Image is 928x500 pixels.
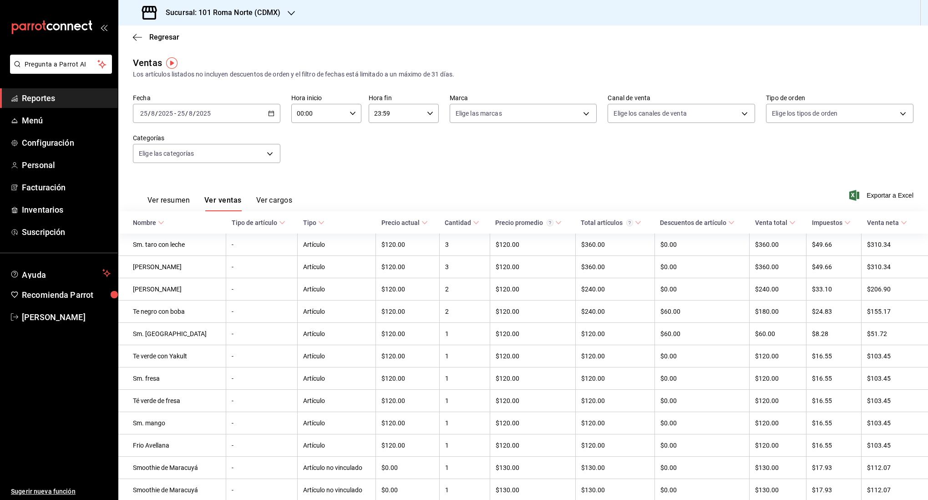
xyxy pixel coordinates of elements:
div: Impuestos [812,219,842,226]
td: $120.00 [490,301,575,323]
td: $120.00 [376,301,440,323]
td: $0.00 [654,434,749,457]
div: navigation tabs [147,196,292,211]
input: ---- [158,110,173,117]
span: Elige las marcas [456,109,502,118]
td: Te verde con Yakult [118,345,226,367]
td: Té verde de fresa [118,390,226,412]
td: Artículo [298,323,376,345]
td: Smoothie de Maracuyá [118,457,226,479]
input: -- [188,110,193,117]
td: $120.00 [490,323,575,345]
td: $0.00 [654,256,749,278]
label: Canal de venta [608,95,755,101]
td: $103.45 [862,412,928,434]
td: $240.00 [750,278,806,301]
td: Sm. fresa [118,367,226,390]
label: Hora inicio [291,95,361,101]
svg: Precio promedio = Total artículos / cantidad [547,219,553,226]
div: Ventas [133,56,162,70]
span: Tipo [303,219,325,226]
span: / [155,110,158,117]
td: $120.00 [376,278,440,301]
div: Cantidad [445,219,471,226]
td: $120.00 [750,434,806,457]
span: Recomienda Parrot [22,289,111,301]
span: Reportes [22,92,111,104]
td: $120.00 [376,434,440,457]
td: - [226,234,298,256]
td: 1 [439,390,490,412]
td: $130.00 [490,457,575,479]
span: / [193,110,196,117]
span: Venta total [755,219,796,226]
td: $310.34 [862,234,928,256]
td: $360.00 [750,234,806,256]
td: Artículo [298,234,376,256]
button: open_drawer_menu [100,24,107,31]
td: $60.00 [750,323,806,345]
span: Impuestos [812,219,851,226]
td: - [226,345,298,367]
td: $120.00 [490,412,575,434]
td: Artículo [298,434,376,457]
td: $103.45 [862,367,928,390]
td: Artículo [298,412,376,434]
td: Sm. mango [118,412,226,434]
span: Precio promedio [495,219,562,226]
td: $155.17 [862,301,928,323]
td: - [226,390,298,412]
td: $120.00 [376,367,440,390]
td: 2 [439,301,490,323]
span: Personal [22,159,111,171]
div: Tipo de artículo [232,219,277,226]
td: $120.00 [490,278,575,301]
td: $120.00 [376,345,440,367]
div: Tipo [303,219,316,226]
td: Frio Avellana [118,434,226,457]
td: $120.00 [575,434,654,457]
span: Regresar [149,33,179,41]
td: $17.93 [806,457,862,479]
td: $120.00 [575,323,654,345]
td: Artículo [298,301,376,323]
td: $24.83 [806,301,862,323]
td: $120.00 [490,256,575,278]
span: Elige las categorías [139,149,194,158]
button: Ver resumen [147,196,190,211]
label: Marca [450,95,597,101]
span: Nombre [133,219,164,226]
span: - [174,110,176,117]
td: $16.55 [806,412,862,434]
td: $16.55 [806,367,862,390]
a: Pregunta a Parrot AI [6,66,112,76]
span: Elige los tipos de orden [772,109,837,118]
td: - [226,367,298,390]
td: Artículo [298,278,376,301]
td: $16.55 [806,390,862,412]
td: $0.00 [654,278,749,301]
button: Ver cargos [256,196,293,211]
div: Total artículos [581,219,633,226]
td: - [226,412,298,434]
div: Venta neta [867,219,899,226]
td: - [226,301,298,323]
td: $130.00 [575,457,654,479]
td: $0.00 [654,412,749,434]
td: Sm. [GEOGRAPHIC_DATA] [118,323,226,345]
td: [PERSON_NAME] [118,256,226,278]
td: $240.00 [575,301,654,323]
span: Elige los canales de venta [614,109,686,118]
label: Hora fin [369,95,439,101]
button: Regresar [133,33,179,41]
td: 3 [439,234,490,256]
svg: El total artículos considera cambios de precios en los artículos así como costos adicionales por ... [626,219,633,226]
td: $120.00 [376,412,440,434]
div: Nombre [133,219,156,226]
div: Precio promedio [495,219,553,226]
td: $120.00 [490,367,575,390]
td: $51.72 [862,323,928,345]
td: Artículo [298,390,376,412]
td: $60.00 [654,301,749,323]
td: 3 [439,256,490,278]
